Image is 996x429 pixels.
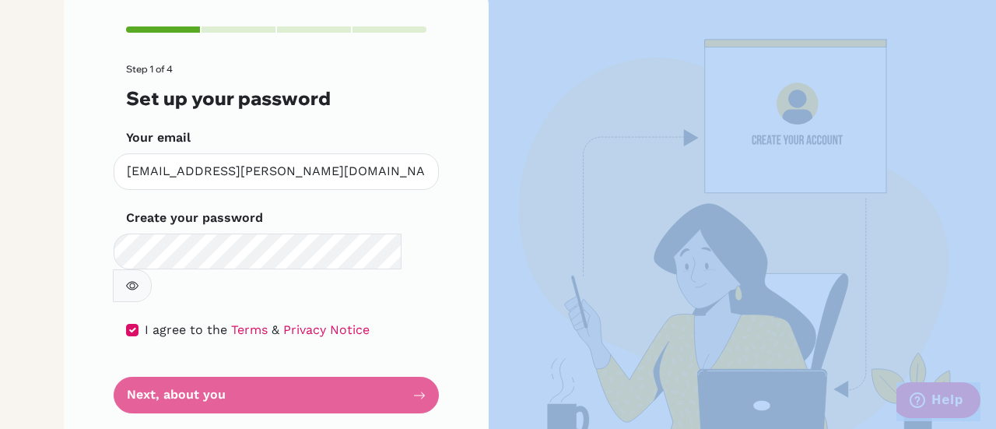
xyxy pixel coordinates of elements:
[231,322,268,337] a: Terms
[283,322,370,337] a: Privacy Notice
[114,153,439,190] input: Insert your email*
[126,63,173,75] span: Step 1 of 4
[126,209,263,227] label: Create your password
[126,87,426,110] h3: Set up your password
[126,128,191,147] label: Your email
[145,322,227,337] span: I agree to the
[896,382,980,421] iframe: Opens a widget where you can find more information
[272,322,279,337] span: &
